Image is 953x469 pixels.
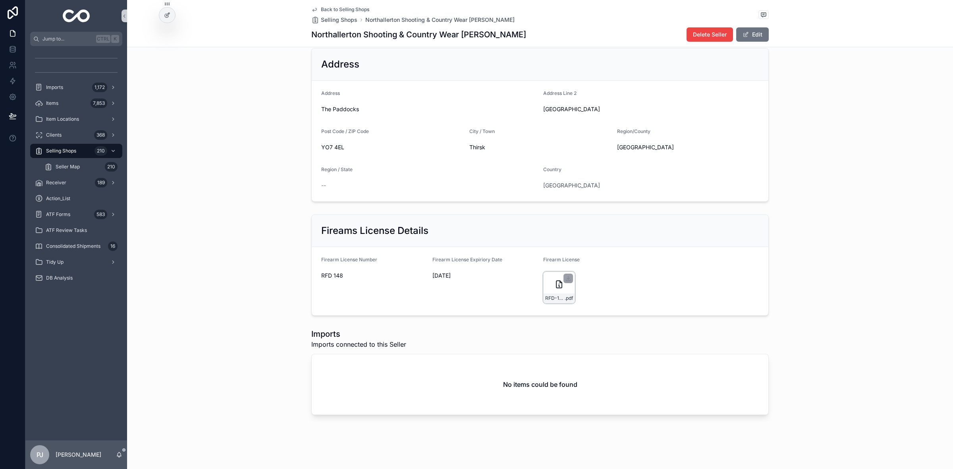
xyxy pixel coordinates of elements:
[96,35,110,43] span: Ctrl
[30,144,122,158] a: Selling Shops210
[95,178,107,187] div: 189
[105,162,118,172] div: 210
[30,112,122,126] a: Item Locations
[30,176,122,190] a: Receiver189
[46,243,100,249] span: Consolidated Shipments
[95,146,107,156] div: 210
[311,6,369,13] a: Back to Selling Shops
[46,259,64,265] span: Tidy Up
[543,166,561,172] span: Country
[311,29,526,40] h1: Northallerton Shooting & Country Wear [PERSON_NAME]
[46,211,70,218] span: ATF Forms
[321,166,353,172] span: Region / State
[469,128,495,134] span: City / Town
[469,143,611,151] span: Thirsk
[321,128,369,134] span: Post Code / ZIP Code
[321,6,369,13] span: Back to Selling Shops
[42,36,93,42] span: Jump to...
[543,105,759,113] span: [GEOGRAPHIC_DATA]
[30,255,122,269] a: Tidy Up
[94,210,107,219] div: 583
[321,224,428,237] h2: Fireams License Details
[321,105,537,113] span: The Paddocks
[46,84,63,91] span: Imports
[545,295,565,301] span: RFD-148-2023---Copy
[30,239,122,253] a: Consolidated Shipments16
[30,32,122,46] button: Jump to...CtrlK
[321,90,340,96] span: Address
[30,207,122,222] a: ATF Forms583
[365,16,515,24] a: Northallerton Shooting & Country Wear [PERSON_NAME]
[94,130,107,140] div: 368
[91,98,107,108] div: 7,853
[617,143,759,151] span: [GEOGRAPHIC_DATA]
[617,128,650,134] span: Region/County
[46,275,73,281] span: DB Analysis
[503,380,577,389] h2: No items could be found
[543,90,577,96] span: Address Line 2
[108,241,118,251] div: 16
[63,10,90,22] img: App logo
[46,227,87,234] span: ATF Review Tasks
[432,257,502,262] span: Firearm License Expiriory Date
[56,451,101,459] p: [PERSON_NAME]
[321,143,463,151] span: YO7 4EL
[40,160,122,174] a: Seller Map210
[321,181,326,189] span: --
[311,16,357,24] a: Selling Shops
[46,179,66,186] span: Receiver
[321,257,377,262] span: Firearm License Number
[543,181,600,189] a: [GEOGRAPHIC_DATA]
[46,132,62,138] span: Clients
[46,100,58,106] span: Items
[112,36,118,42] span: K
[30,271,122,285] a: DB Analysis
[321,58,359,71] h2: Address
[432,272,537,280] span: [DATE]
[46,148,76,154] span: Selling Shops
[25,46,127,295] div: scrollable content
[543,257,580,262] span: Firearm License
[321,16,357,24] span: Selling Shops
[311,328,406,340] h1: Imports
[30,80,122,95] a: Imports1,172
[30,223,122,237] a: ATF Review Tasks
[565,295,573,301] span: .pdf
[321,272,426,280] span: RFD 148
[92,83,107,92] div: 1,172
[46,195,70,202] span: Action_List
[30,96,122,110] a: Items7,853
[37,450,43,459] span: PJ
[736,27,769,42] button: Edit
[30,128,122,142] a: Clients368
[56,164,80,170] span: Seller Map
[46,116,79,122] span: Item Locations
[693,31,727,39] span: Delete Seller
[30,191,122,206] a: Action_List
[311,340,406,349] span: Imports connected to this Seller
[687,27,733,42] button: Delete Seller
